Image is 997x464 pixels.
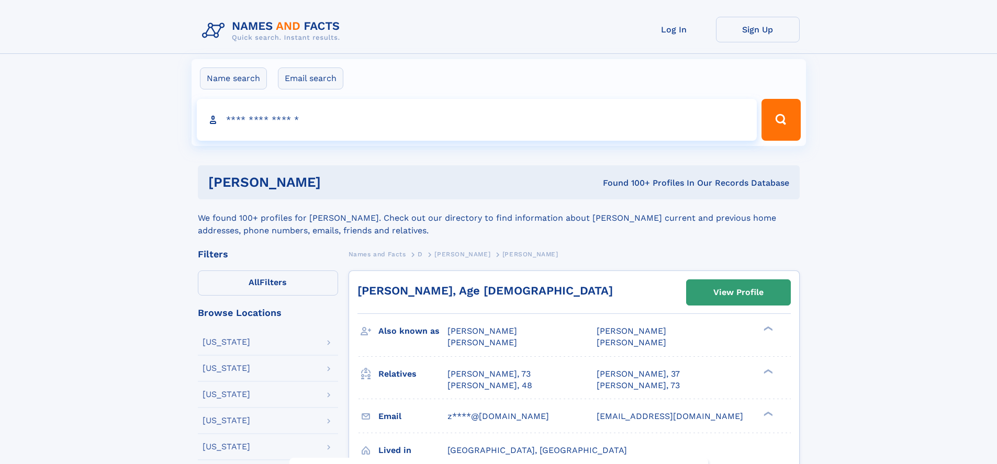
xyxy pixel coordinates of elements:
a: [PERSON_NAME], 73 [597,380,680,391]
div: [US_STATE] [203,443,250,451]
span: [GEOGRAPHIC_DATA], [GEOGRAPHIC_DATA] [447,445,627,455]
a: D [418,247,423,261]
button: Search Button [761,99,800,141]
h3: Lived in [378,442,447,459]
div: View Profile [713,280,764,304]
div: Browse Locations [198,308,338,318]
div: Filters [198,250,338,259]
span: [PERSON_NAME] [597,326,666,336]
div: We found 100+ profiles for [PERSON_NAME]. Check out our directory to find information about [PERS... [198,199,800,237]
h1: [PERSON_NAME] [208,176,462,189]
a: Sign Up [716,17,800,42]
img: Logo Names and Facts [198,17,349,45]
label: Email search [278,67,343,89]
div: [US_STATE] [203,338,250,346]
div: [US_STATE] [203,364,250,372]
span: D [418,251,423,258]
h3: Email [378,408,447,425]
h3: Also known as [378,322,447,340]
div: ❯ [761,410,774,417]
label: Name search [200,67,267,89]
span: [PERSON_NAME] [502,251,558,258]
a: [PERSON_NAME], 73 [447,368,531,380]
span: [EMAIL_ADDRESS][DOMAIN_NAME] [597,411,743,421]
span: [PERSON_NAME] [597,337,666,347]
a: Log In [632,17,716,42]
span: [PERSON_NAME] [434,251,490,258]
label: Filters [198,270,338,296]
span: [PERSON_NAME] [447,337,517,347]
input: search input [197,99,757,141]
span: All [249,277,260,287]
div: [US_STATE] [203,390,250,399]
a: View Profile [687,280,790,305]
a: Names and Facts [349,247,406,261]
div: Found 100+ Profiles In Our Records Database [462,177,789,189]
span: [PERSON_NAME] [447,326,517,336]
div: [US_STATE] [203,416,250,425]
div: ❯ [761,325,774,332]
a: [PERSON_NAME] [434,247,490,261]
div: ❯ [761,368,774,375]
a: [PERSON_NAME], Age [DEMOGRAPHIC_DATA] [357,284,613,297]
h3: Relatives [378,365,447,383]
a: [PERSON_NAME], 48 [447,380,532,391]
a: [PERSON_NAME], 37 [597,368,680,380]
